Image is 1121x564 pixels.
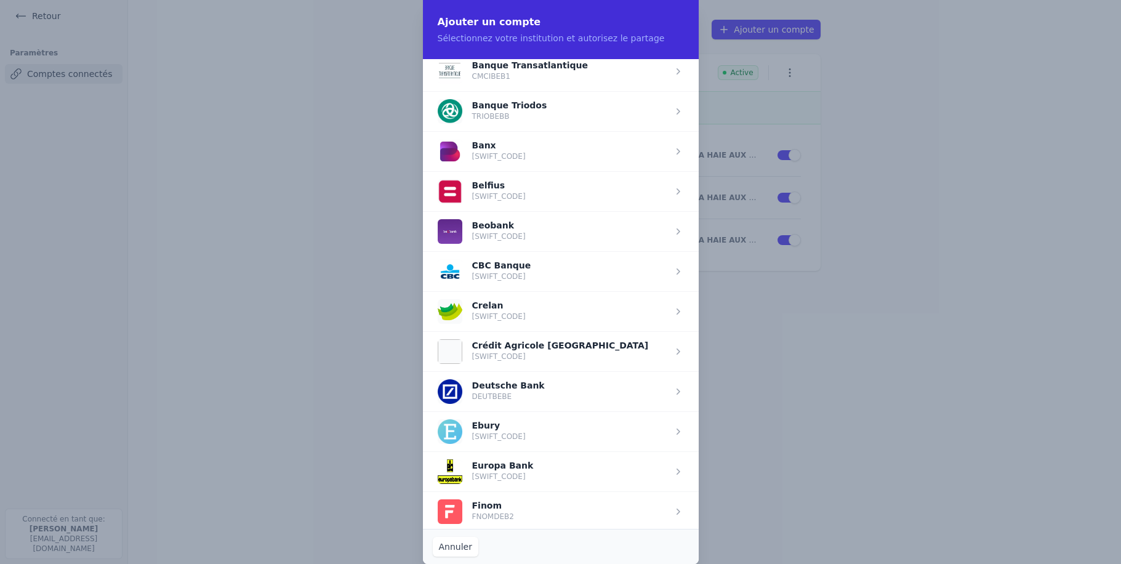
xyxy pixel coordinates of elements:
button: Banque Transatlantique CMCIBEB1 [438,59,588,84]
button: Deutsche Bank DEUTBEBE [438,379,545,404]
p: Sélectionnez votre institution et autorisez le partage [438,32,684,44]
button: Finom FNOMDEB2 [438,499,514,524]
button: Annuler [433,537,478,557]
button: Beobank [SWIFT_CODE] [438,219,526,244]
p: Europa Bank [472,462,534,469]
p: Ebury [472,422,526,429]
p: Finom [472,502,514,509]
button: Ebury [SWIFT_CODE] [438,419,526,444]
button: Belfius [SWIFT_CODE] [438,179,526,204]
button: Banx [SWIFT_CODE] [438,139,526,164]
button: Europa Bank [SWIFT_CODE] [438,459,534,484]
p: Banque Triodos [472,102,547,109]
p: Crelan [472,302,526,309]
button: CBC Banque [SWIFT_CODE] [438,259,531,284]
p: Beobank [472,222,526,229]
p: Banque Transatlantique [472,62,588,69]
p: CBC Banque [472,262,531,269]
p: Belfius [472,182,526,189]
p: Crédit Agricole [GEOGRAPHIC_DATA] [472,342,649,349]
p: Deutsche Bank [472,382,545,389]
button: Banque Triodos TRIOBEBB [438,99,547,124]
button: Crelan [SWIFT_CODE] [438,299,526,324]
h2: Ajouter un compte [438,15,684,30]
button: Crédit Agricole [GEOGRAPHIC_DATA] [SWIFT_CODE] [438,339,649,364]
p: Banx [472,142,526,149]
